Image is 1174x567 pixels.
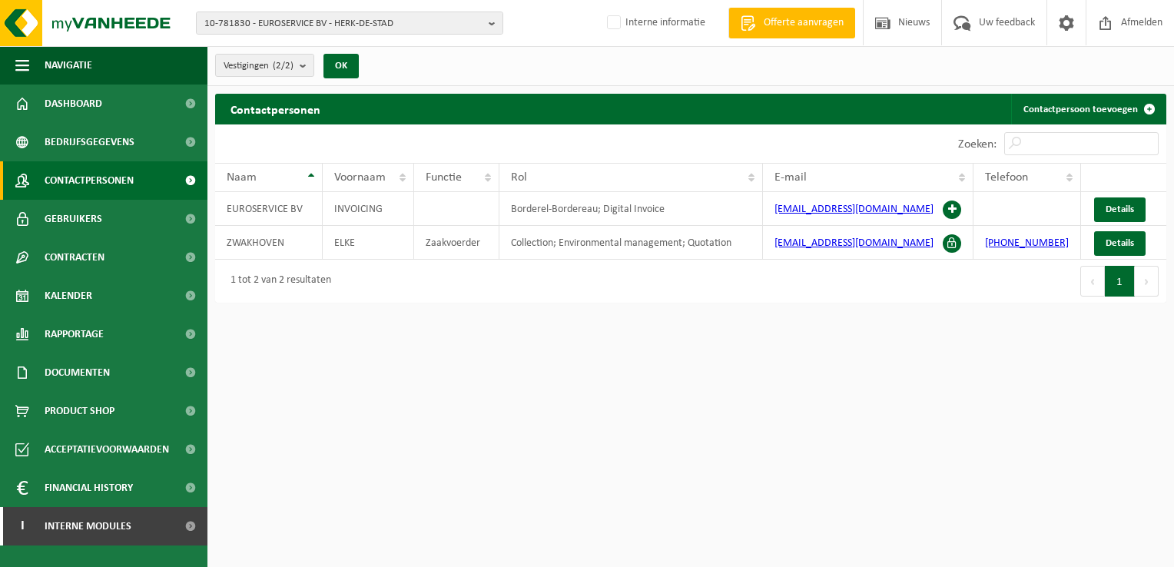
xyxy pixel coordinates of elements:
[215,54,314,77] button: Vestigingen(2/2)
[45,200,102,238] span: Gebruikers
[1105,266,1135,297] button: 1
[215,192,323,226] td: EUROSERVICE BV
[223,267,331,295] div: 1 tot 2 van 2 resultaten
[45,430,169,469] span: Acceptatievoorwaarden
[215,226,323,260] td: ZWAKHOVEN
[958,138,997,151] label: Zoeken:
[45,238,104,277] span: Contracten
[1094,231,1146,256] a: Details
[45,46,92,85] span: Navigatie
[499,226,764,260] td: Collection; Environmental management; Quotation
[45,353,110,392] span: Documenten
[985,237,1069,249] a: [PHONE_NUMBER]
[224,55,293,78] span: Vestigingen
[45,392,114,430] span: Product Shop
[323,54,359,78] button: OK
[323,192,414,226] td: INVOICING
[1106,204,1134,214] span: Details
[414,226,499,260] td: Zaakvoerder
[323,226,414,260] td: ELKE
[334,171,386,184] span: Voornaam
[774,237,934,249] a: [EMAIL_ADDRESS][DOMAIN_NAME]
[511,171,527,184] span: Rol
[273,61,293,71] count: (2/2)
[1011,94,1165,124] a: Contactpersoon toevoegen
[1094,197,1146,222] a: Details
[45,161,134,200] span: Contactpersonen
[15,507,29,545] span: I
[45,123,134,161] span: Bedrijfsgegevens
[1106,238,1134,248] span: Details
[728,8,855,38] a: Offerte aanvragen
[774,171,807,184] span: E-mail
[760,15,847,31] span: Offerte aanvragen
[45,277,92,315] span: Kalender
[45,507,131,545] span: Interne modules
[774,204,934,215] a: [EMAIL_ADDRESS][DOMAIN_NAME]
[985,171,1028,184] span: Telefoon
[215,94,336,124] h2: Contactpersonen
[45,85,102,123] span: Dashboard
[1080,266,1105,297] button: Previous
[227,171,257,184] span: Naam
[604,12,705,35] label: Interne informatie
[1135,266,1159,297] button: Next
[204,12,483,35] span: 10-781830 - EUROSERVICE BV - HERK-DE-STAD
[196,12,503,35] button: 10-781830 - EUROSERVICE BV - HERK-DE-STAD
[499,192,764,226] td: Borderel-Bordereau; Digital Invoice
[426,171,462,184] span: Functie
[45,315,104,353] span: Rapportage
[45,469,133,507] span: Financial History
